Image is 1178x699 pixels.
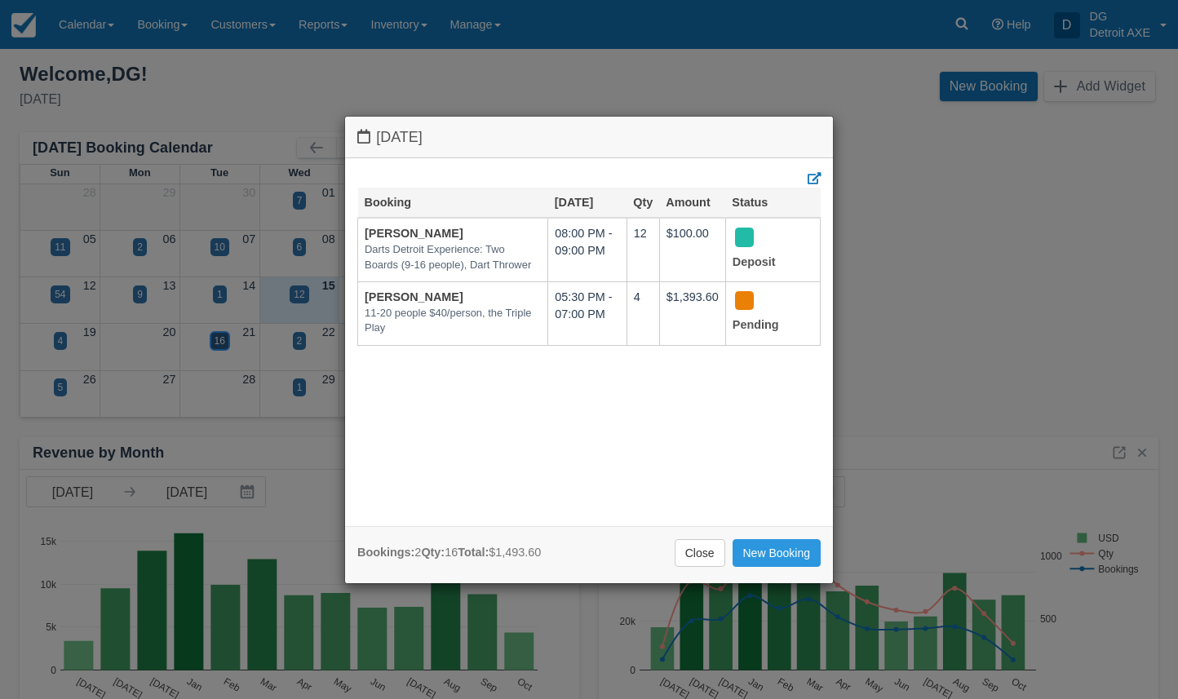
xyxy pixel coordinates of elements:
strong: Qty: [421,546,445,559]
a: Qty [633,196,653,209]
div: Pending [733,289,799,338]
strong: Total: [458,546,489,559]
td: 4 [627,282,659,346]
a: Amount [666,196,710,209]
td: 08:00 PM - 09:00 PM [548,218,627,281]
a: Close [675,539,725,567]
td: $1,393.60 [659,282,725,346]
em: 11-20 people $40/person, the Triple Play [365,306,541,336]
a: [DATE] [555,196,594,209]
div: 2 16 $1,493.60 [357,544,541,561]
em: Darts Detroit Experience: Two Boards (9-16 people), Dart Thrower [365,242,541,272]
a: Status [732,196,768,209]
strong: Bookings: [357,546,414,559]
a: New Booking [733,539,821,567]
h4: [DATE] [357,129,821,146]
a: Booking [365,196,412,209]
a: [PERSON_NAME] [365,290,463,303]
a: [PERSON_NAME] [365,227,463,240]
div: Deposit [733,225,799,275]
td: $100.00 [659,218,725,281]
td: 05:30 PM - 07:00 PM [548,282,627,346]
td: 12 [627,218,659,281]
